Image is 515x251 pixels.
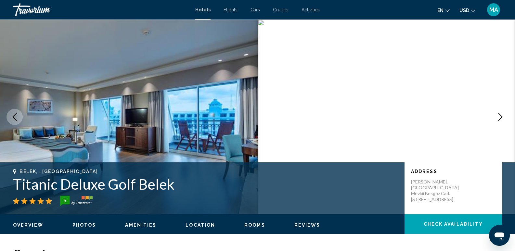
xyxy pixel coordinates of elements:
iframe: Кнопка запуска окна обмена сообщениями [489,225,510,246]
span: Photos [72,222,96,228]
img: trustyou-badge-hor.svg [60,196,93,206]
span: Belek, , [GEOGRAPHIC_DATA] [19,169,98,174]
div: 5 [58,196,71,204]
a: Activities [302,7,320,12]
button: Next image [492,109,509,125]
button: Overview [13,222,43,228]
span: en [437,8,444,13]
a: Flights [224,7,238,12]
button: Check Availability [405,214,502,234]
button: Rooms [244,222,265,228]
span: Check Availability [424,222,483,227]
button: Change currency [459,6,475,15]
span: USD [459,8,469,13]
button: Amenities [125,222,156,228]
button: Location [186,222,215,228]
a: Cruises [273,7,289,12]
a: Travorium [13,3,189,16]
button: Previous image [6,109,23,125]
span: Rooms [244,222,265,228]
p: [PERSON_NAME]. [GEOGRAPHIC_DATA] Mevkii Besgoz Cad. [STREET_ADDRESS] [411,179,463,202]
h1: Titanic Deluxe Golf Belek [13,176,398,193]
span: Reviews [294,222,320,228]
button: Reviews [294,222,320,228]
span: Overview [13,222,43,228]
span: Amenities [125,222,156,228]
span: Location [186,222,215,228]
button: User Menu [485,3,502,17]
button: Photos [72,222,96,228]
a: Cars [251,7,260,12]
p: Address [411,169,496,174]
a: Hotels [195,7,211,12]
span: MA [489,6,498,13]
button: Change language [437,6,450,15]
